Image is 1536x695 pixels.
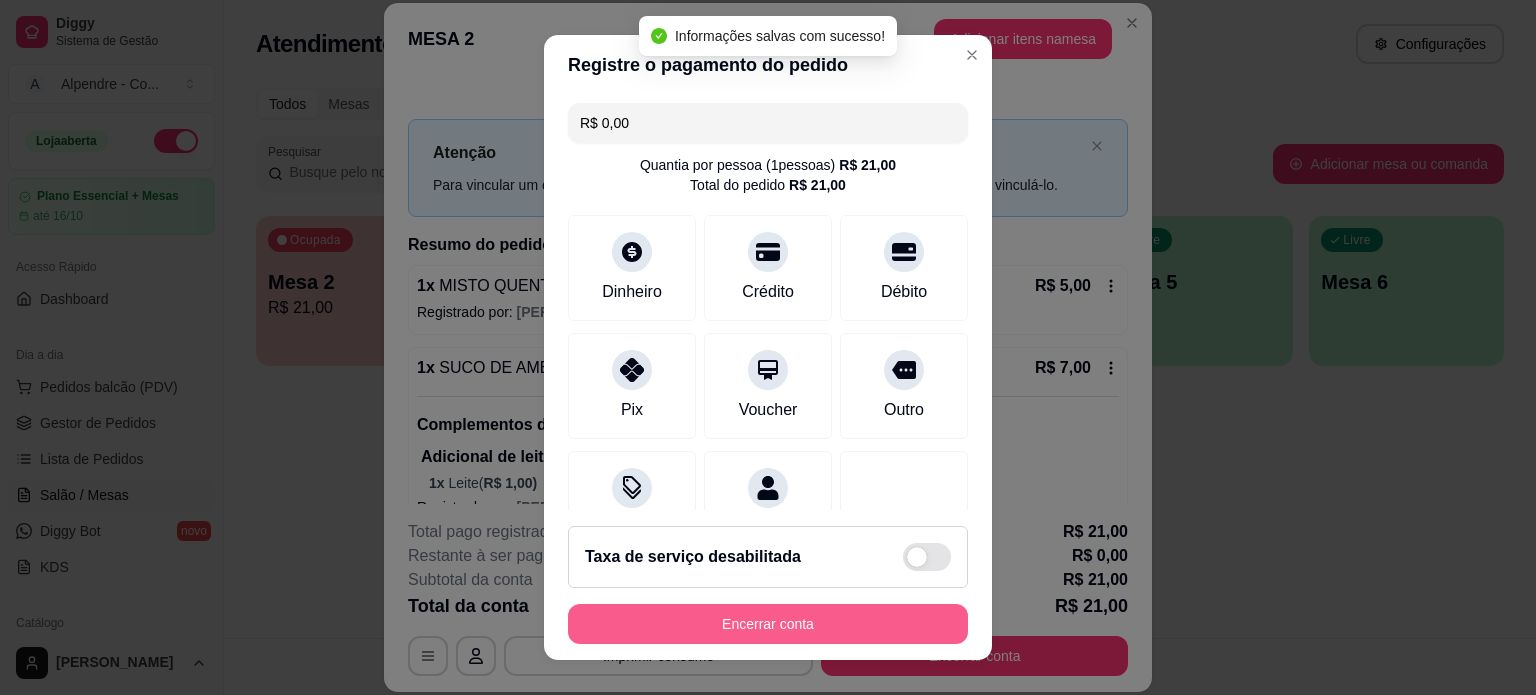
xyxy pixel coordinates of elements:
div: Outro [884,398,924,422]
header: Registre o pagamento do pedido [544,35,992,95]
span: Informações salvas com sucesso! [675,28,885,44]
div: R$ 21,00 [789,175,846,195]
button: Close [956,39,988,71]
div: Pix [621,398,643,422]
div: Total do pedido [690,175,846,195]
div: Voucher [739,398,798,422]
div: R$ 21,00 [839,155,896,175]
div: Dinheiro [602,280,662,304]
div: Crédito [742,280,794,304]
input: Ex.: hambúrguer de cordeiro [580,103,956,143]
button: Encerrar conta [568,604,968,644]
h2: Taxa de serviço desabilitada [585,545,801,569]
div: Débito [881,280,927,304]
div: Quantia por pessoa ( 1 pessoas) [640,155,896,175]
span: check-circle [651,28,667,44]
